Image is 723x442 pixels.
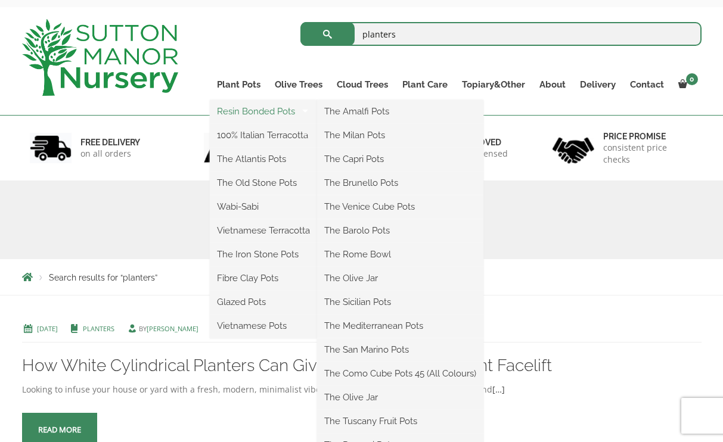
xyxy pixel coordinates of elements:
[22,209,702,231] h1: Search Results for planters
[532,76,573,93] a: About
[317,293,483,311] a: The Sicilian Pots
[210,293,317,311] a: Glazed Pots
[395,76,455,93] a: Plant Care
[210,126,317,144] a: 100% Italian Terracotta
[317,245,483,263] a: The Rome Bowl
[30,133,72,163] img: 1.jpg
[147,324,198,333] a: [PERSON_NAME]
[317,365,483,382] a: The Como Cube Pots 45 (All Colours)
[603,131,694,142] h6: Price promise
[210,174,317,192] a: The Old Stone Pots
[492,384,505,395] a: […]
[603,142,694,166] p: consistent price checks
[623,76,671,93] a: Contact
[210,317,317,335] a: Vietnamese Pots
[22,19,178,96] img: logo
[671,76,702,93] a: 0
[210,198,317,216] a: Wabi-Sabi
[686,73,698,85] span: 0
[317,102,483,120] a: The Amalfi Pots
[553,130,594,166] img: 4.jpg
[317,269,483,287] a: The Olive Jar
[204,133,246,163] img: 2.jpg
[22,356,552,375] a: How White Cylindrical Planters Can Give Your Space an Instant Facelift
[22,382,702,397] div: Looking to infuse your house or yard with a fresh, modern, minimalist vibe? White cylindrical pla...
[126,324,198,333] span: by
[49,273,157,282] span: Search results for “planters”
[210,102,317,120] a: Resin Bonded Pots
[573,76,623,93] a: Delivery
[210,245,317,263] a: The Iron Stone Pots
[210,222,317,239] a: Vietnamese Terracotta
[300,22,702,46] input: Search...
[317,222,483,239] a: The Barolo Pots
[210,76,268,93] a: Plant Pots
[80,137,140,148] h6: FREE DELIVERY
[210,150,317,168] a: The Atlantis Pots
[317,341,483,359] a: The San Marino Pots
[268,76,330,93] a: Olive Trees
[330,76,395,93] a: Cloud Trees
[317,198,483,216] a: The Venice Cube Pots
[37,324,58,333] a: [DATE]
[317,317,483,335] a: The Mediterranean Pots
[317,412,483,430] a: The Tuscany Fruit Pots
[317,388,483,406] a: The Olive Jar
[80,148,140,160] p: on all orders
[210,269,317,287] a: Fibre Clay Pots
[83,324,114,333] a: Planters
[22,272,702,282] nav: Breadcrumbs
[317,126,483,144] a: The Milan Pots
[317,174,483,192] a: The Brunello Pots
[455,76,532,93] a: Topiary&Other
[317,150,483,168] a: The Capri Pots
